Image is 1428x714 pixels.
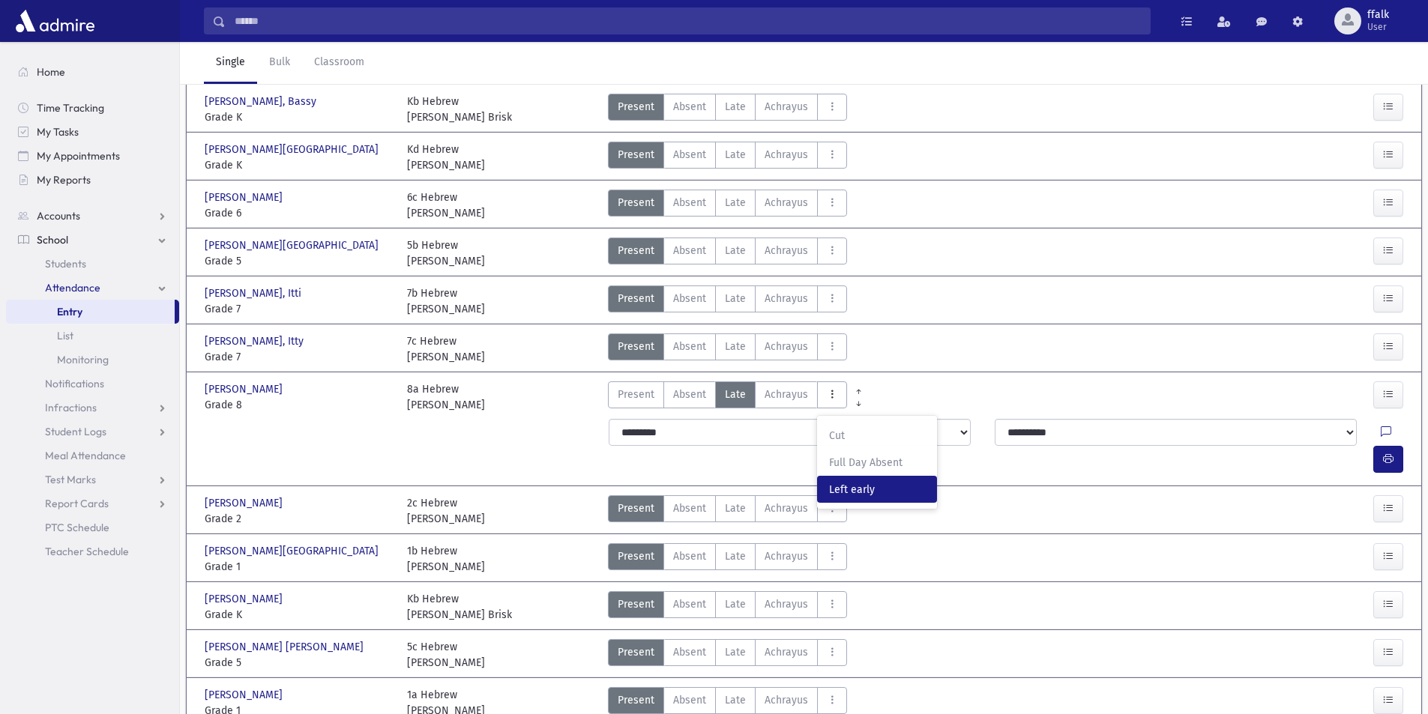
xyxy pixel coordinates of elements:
[725,339,746,354] span: Late
[6,324,179,348] a: List
[618,291,654,306] span: Present
[673,339,706,354] span: Absent
[407,381,485,413] div: 8a Hebrew [PERSON_NAME]
[725,644,746,660] span: Late
[205,381,286,397] span: [PERSON_NAME]
[45,521,109,534] span: PTC Schedule
[205,559,392,575] span: Grade 1
[765,500,808,516] span: Achrayus
[407,333,485,365] div: 7c Hebrew [PERSON_NAME]
[6,300,175,324] a: Entry
[205,639,367,655] span: [PERSON_NAME] [PERSON_NAME]
[765,387,808,402] span: Achrayus
[407,639,485,671] div: 5c Hebrew [PERSON_NAME]
[205,157,392,173] span: Grade K
[205,591,286,607] span: [PERSON_NAME]
[6,515,179,539] a: PTC Schedule
[725,195,746,211] span: Late
[6,539,179,563] a: Teacher Schedule
[673,548,706,564] span: Absent
[226,7,1150,34] input: Search
[618,339,654,354] span: Present
[6,120,179,144] a: My Tasks
[618,500,654,516] span: Present
[765,243,808,258] span: Achrayus
[6,468,179,491] a: Test Marks
[725,692,746,708] span: Late
[407,543,485,575] div: 1b Hebrew [PERSON_NAME]
[608,591,847,623] div: AttTypes
[673,243,706,258] span: Absent
[608,543,847,575] div: AttTypes
[302,42,376,84] a: Classroom
[608,333,847,365] div: AttTypes
[45,497,109,510] span: Report Cards
[6,144,179,168] a: My Appointments
[725,243,746,258] span: Late
[765,195,808,211] span: Achrayus
[765,339,808,354] span: Achrayus
[725,291,746,306] span: Late
[618,692,654,708] span: Present
[829,482,925,497] span: Left early
[725,99,746,115] span: Late
[673,387,706,402] span: Absent
[6,60,179,84] a: Home
[673,147,706,163] span: Absent
[45,545,129,558] span: Teacher Schedule
[205,301,392,317] span: Grade 7
[673,99,706,115] span: Absent
[37,149,120,163] span: My Appointments
[608,142,847,173] div: AttTypes
[57,329,73,342] span: List
[765,548,808,564] span: Achrayus
[205,253,392,269] span: Grade 5
[45,257,86,270] span: Students
[407,495,485,527] div: 2c Hebrew [PERSON_NAME]
[205,397,392,413] span: Grade 8
[205,495,286,511] span: [PERSON_NAME]
[6,168,179,192] a: My Reports
[618,195,654,211] span: Present
[205,94,319,109] span: [PERSON_NAME], Bassy
[618,548,654,564] span: Present
[6,444,179,468] a: Meal Attendance
[725,500,746,516] span: Late
[608,495,847,527] div: AttTypes
[205,655,392,671] span: Grade 5
[45,473,96,486] span: Test Marks
[407,238,485,269] div: 5b Hebrew [PERSON_NAME]
[829,428,925,444] span: Cut
[205,607,392,623] span: Grade K
[725,147,746,163] span: Late
[205,285,304,301] span: [PERSON_NAME], Itti
[765,291,808,306] span: Achrayus
[37,65,65,79] span: Home
[205,511,392,527] span: Grade 2
[1367,9,1389,21] span: ffalk
[725,387,746,402] span: Late
[45,449,126,462] span: Meal Attendance
[765,644,808,660] span: Achrayus
[45,425,106,438] span: Student Logs
[725,596,746,612] span: Late
[37,173,91,187] span: My Reports
[673,692,706,708] span: Absent
[6,228,179,252] a: School
[765,596,808,612] span: Achrayus
[407,190,485,221] div: 6c Hebrew [PERSON_NAME]
[57,353,109,366] span: Monitoring
[205,190,286,205] span: [PERSON_NAME]
[37,209,80,223] span: Accounts
[618,99,654,115] span: Present
[829,455,925,471] span: Full Day Absent
[407,142,485,173] div: Kd Hebrew [PERSON_NAME]
[45,281,100,294] span: Attendance
[205,109,392,125] span: Grade K
[205,349,392,365] span: Grade 7
[205,543,382,559] span: [PERSON_NAME][GEOGRAPHIC_DATA]
[608,94,847,125] div: AttTypes
[12,6,98,36] img: AdmirePro
[6,96,179,120] a: Time Tracking
[608,238,847,269] div: AttTypes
